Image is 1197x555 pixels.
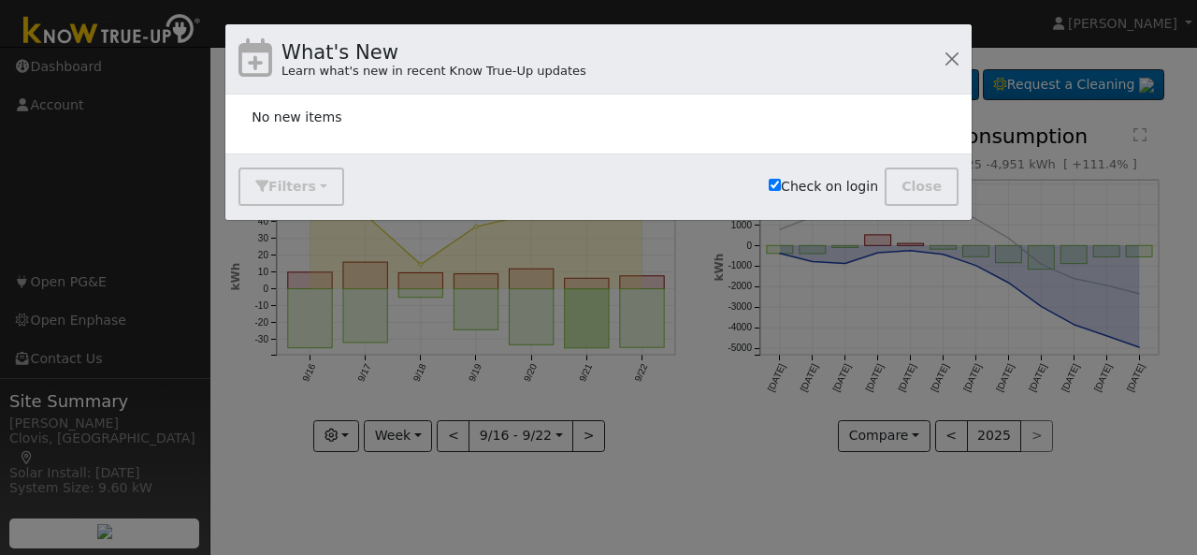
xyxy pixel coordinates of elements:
h4: What's New [281,37,586,67]
button: Close [885,168,959,206]
input: Check on login [769,179,781,191]
label: Check on login [769,177,878,197]
span: No new items [252,110,341,124]
div: Learn what's new in recent Know True-Up updates [281,62,586,80]
button: Filters [238,168,343,206]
